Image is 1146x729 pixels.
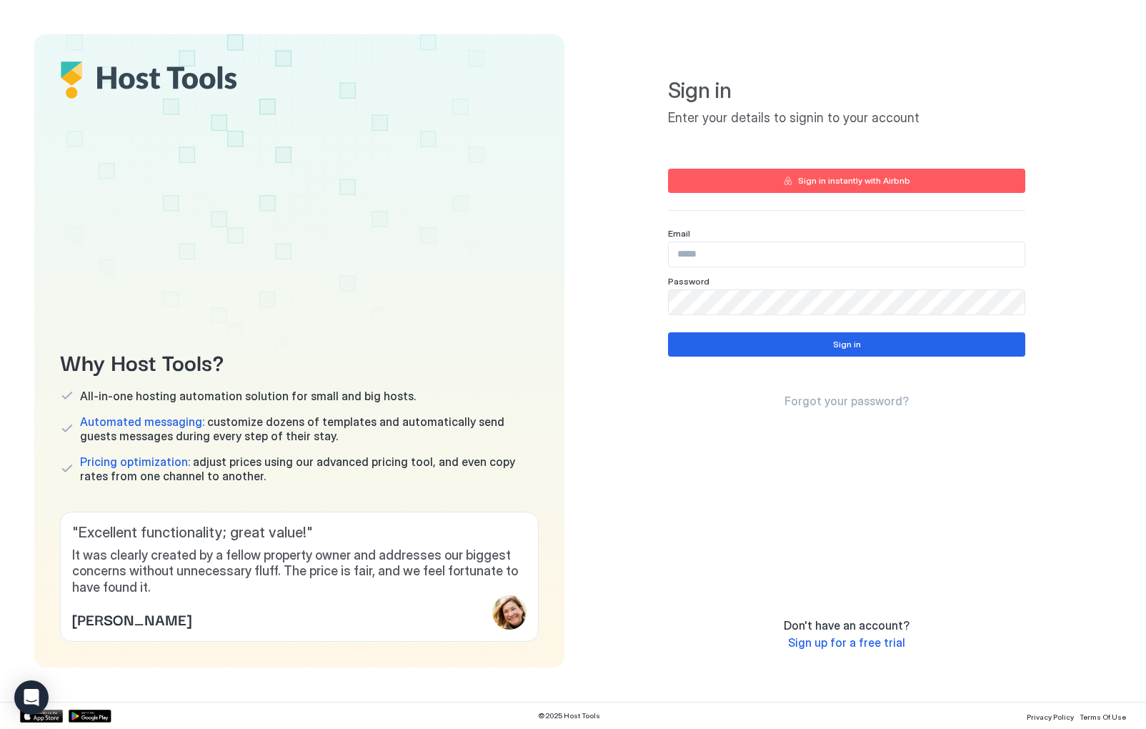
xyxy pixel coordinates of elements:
span: Automated messaging: [80,415,204,429]
span: Privacy Policy [1027,713,1074,721]
div: Open Intercom Messenger [14,680,49,715]
span: Enter your details to signin to your account [668,110,1025,127]
span: © 2025 Host Tools [538,711,600,720]
input: Input Field [669,242,1025,267]
span: customize dozens of templates and automatically send guests messages during every step of their s... [80,415,539,443]
span: Pricing optimization: [80,455,190,469]
a: Forgot your password? [784,394,909,409]
a: Terms Of Use [1080,708,1126,723]
span: [PERSON_NAME] [72,608,191,630]
input: Input Field [669,290,1025,314]
span: Forgot your password? [784,394,909,408]
span: " Excellent functionality; great value! " [72,524,527,542]
button: Sign in [668,332,1025,357]
span: Terms Of Use [1080,713,1126,721]
div: Sign in [833,338,861,351]
a: Privacy Policy [1027,708,1074,723]
span: It was clearly created by a fellow property owner and addresses our biggest concerns without unne... [72,547,527,596]
button: Sign in instantly with Airbnb [668,169,1025,193]
a: Google Play Store [69,710,111,723]
div: profile [492,595,527,630]
span: Why Host Tools? [60,345,539,377]
span: Don't have an account? [784,618,910,633]
a: App Store [20,710,63,723]
span: Password [668,276,709,287]
span: adjust prices using our advanced pricing tool, and even copy rates from one channel to another. [80,455,539,483]
span: Email [668,228,690,239]
div: Sign in instantly with Airbnb [798,174,910,187]
a: Sign up for a free trial [788,635,905,650]
span: Sign in [668,77,1025,104]
span: All-in-one hosting automation solution for small and big hosts. [80,389,416,403]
